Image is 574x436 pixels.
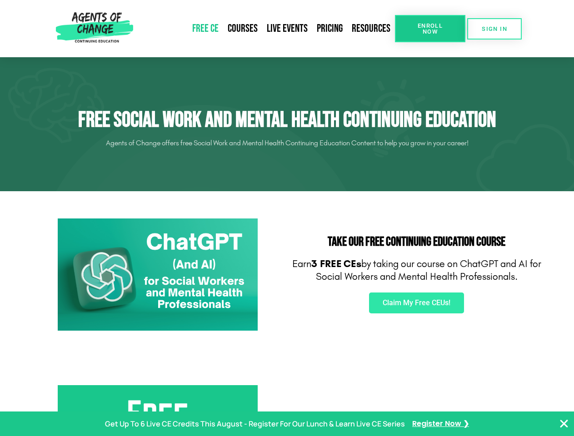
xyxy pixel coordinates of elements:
a: Courses [223,18,262,39]
b: 3 FREE CEs [311,258,361,270]
a: Claim My Free CEUs! [369,292,464,313]
nav: Menu [137,18,395,39]
button: Close Banner [559,418,569,429]
a: Register Now ❯ [412,417,469,431]
a: Live Events [262,18,312,39]
h2: Take Our FREE Continuing Education Course [292,236,542,248]
span: Claim My Free CEUs! [383,299,450,307]
p: Get Up To 6 Live CE Credits This August - Register For Our Lunch & Learn Live CE Series [105,417,405,431]
a: Enroll Now [395,15,465,42]
a: Pricing [312,18,347,39]
a: Resources [347,18,395,39]
p: Earn by taking our course on ChatGPT and AI for Social Workers and Mental Health Professionals. [292,258,542,283]
a: Free CE [188,18,223,39]
h1: Free Social Work and Mental Health Continuing Education [33,107,542,134]
span: SIGN IN [482,26,507,32]
span: Enroll Now [409,23,451,35]
p: Agents of Change offers free Social Work and Mental Health Continuing Education Content to help y... [33,136,542,150]
a: SIGN IN [467,18,522,40]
